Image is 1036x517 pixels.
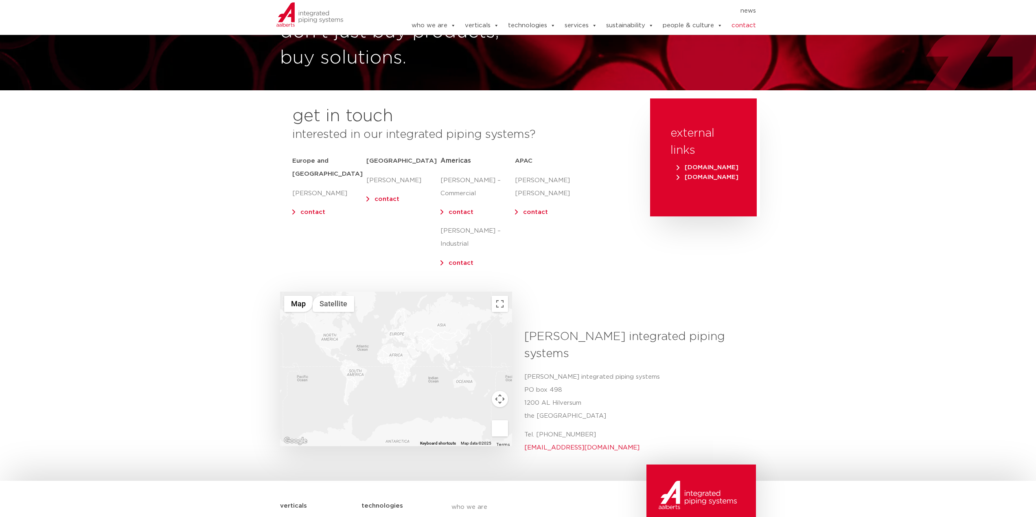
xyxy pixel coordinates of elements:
span: [DOMAIN_NAME] [677,164,738,170]
a: [DOMAIN_NAME] [675,174,740,180]
p: [PERSON_NAME] integrated piping systems PO box 498 1200 AL Hilversum the [GEOGRAPHIC_DATA] [524,371,750,423]
h5: technologies [361,500,403,513]
span: Map data ©2025 [461,441,491,445]
p: Tel. [PHONE_NUMBER] [524,428,750,454]
a: sustainability [606,17,654,34]
a: verticals [465,17,499,34]
nav: Menu [387,4,756,17]
a: contact [523,209,548,215]
button: Toggle fullscreen view [492,296,508,312]
a: contact [449,209,473,215]
h3: external links [670,125,736,159]
a: services [565,17,597,34]
h5: APAC [515,155,589,168]
a: who we are [412,17,456,34]
p: [PERSON_NAME] – Commercial [440,174,515,200]
button: Show street map [284,296,313,312]
a: [DOMAIN_NAME] [675,164,740,170]
h5: verticals [280,500,307,513]
a: contact [375,196,399,202]
button: Show satellite imagery [313,296,354,312]
a: Open this area in Google Maps (opens a new window) [282,436,309,446]
a: contact [449,260,473,266]
h1: don't just buy products, buy solutions. [280,19,514,71]
button: Map camera controls [492,391,508,407]
p: [PERSON_NAME] [292,187,366,200]
a: contact [300,209,325,215]
a: Terms [496,443,510,447]
h3: interested in our integrated piping systems? [292,126,630,143]
a: [EMAIL_ADDRESS][DOMAIN_NAME] [524,445,640,451]
a: news [740,4,756,17]
img: Google [282,436,309,446]
span: Americas [440,157,471,164]
h3: [PERSON_NAME] integrated piping systems [524,328,750,362]
h2: get in touch [292,107,393,126]
p: [PERSON_NAME] [366,174,440,187]
a: contact [732,17,756,34]
h5: [GEOGRAPHIC_DATA] [366,155,440,168]
a: people & culture [663,17,723,34]
span: [DOMAIN_NAME] [677,174,738,180]
a: technologies [508,17,556,34]
button: Keyboard shortcuts [420,441,456,446]
p: [PERSON_NAME] – Industrial [440,225,515,251]
p: [PERSON_NAME] [PERSON_NAME] [515,174,589,200]
button: Drag Pegman onto the map to open Street View [492,420,508,436]
strong: Europe and [GEOGRAPHIC_DATA] [292,158,363,177]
